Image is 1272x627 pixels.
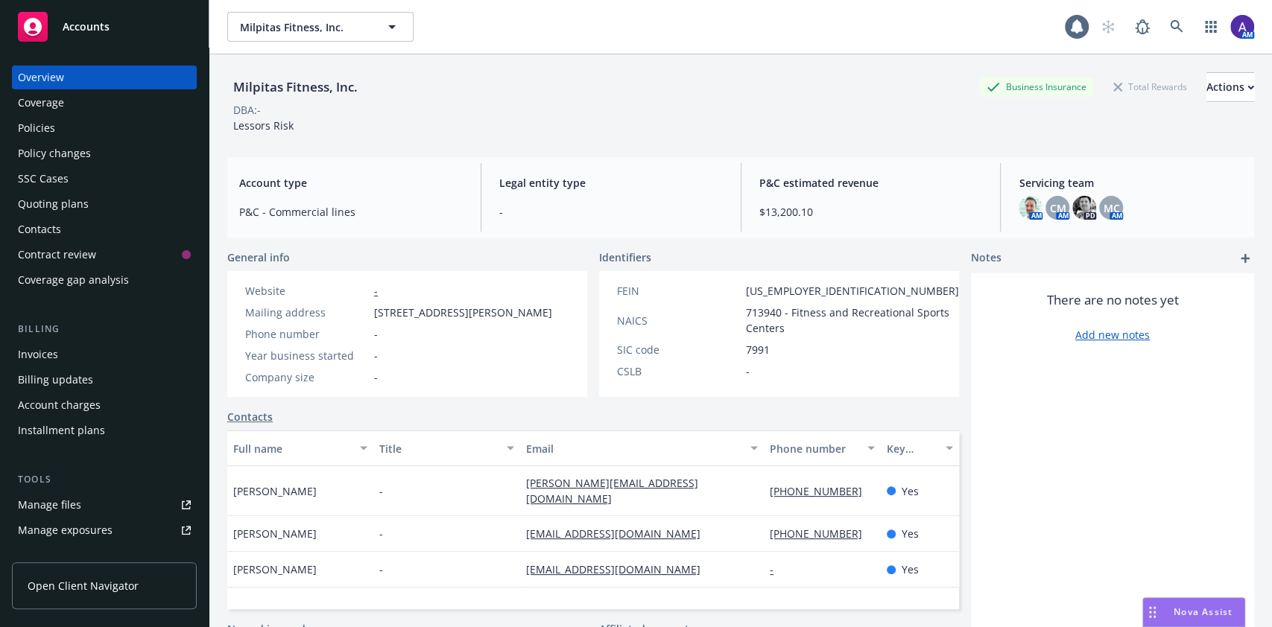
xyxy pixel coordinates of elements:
a: [EMAIL_ADDRESS][DOMAIN_NAME] [526,526,712,541]
button: Actions [1206,72,1254,102]
span: There are no notes yet [1047,291,1179,309]
span: Identifiers [599,249,651,265]
div: Full name [233,441,351,456]
a: Contacts [12,217,197,241]
span: - [374,326,378,342]
a: [PHONE_NUMBER] [770,484,874,498]
a: - [374,284,378,298]
a: Coverage gap analysis [12,268,197,292]
a: Contacts [227,409,273,424]
a: Coverage [12,91,197,115]
a: - [770,562,785,576]
div: Year business started [245,348,368,363]
span: [PERSON_NAME] [233,483,317,499]
a: Account charges [12,393,197,417]
div: Phone number [770,441,858,456]
div: Overview [18,66,64,89]
div: Business Insurance [979,77,1094,96]
div: Installment plans [18,418,105,442]
div: Key contact [887,441,937,456]
div: Quoting plans [18,192,89,216]
div: Contacts [18,217,61,241]
a: Manage certificates [12,544,197,567]
span: Lessors Risk [233,118,294,133]
div: Contract review [18,243,96,267]
div: Total Rewards [1106,77,1195,96]
div: DBA: - [233,102,261,118]
button: Milpitas Fitness, Inc. [227,12,414,42]
a: Overview [12,66,197,89]
img: photo [1019,196,1042,220]
button: Nova Assist [1142,597,1245,627]
div: CSLB [617,363,740,379]
div: Account charges [18,393,101,417]
button: Email [520,430,764,466]
a: [PHONE_NUMBER] [770,526,874,541]
a: Policies [12,116,197,140]
span: P&C - Commercial lines [239,204,463,220]
div: Billing [12,322,197,337]
div: Email [526,441,741,456]
span: - [499,204,723,220]
span: General info [227,249,290,265]
span: - [379,561,383,577]
span: Nova Assist [1174,605,1233,618]
img: photo [1072,196,1096,220]
a: Manage exposures [12,518,197,542]
a: Billing updates [12,368,197,392]
div: Billing updates [18,368,93,392]
div: Milpitas Fitness, Inc. [227,77,364,97]
img: photo [1230,15,1254,39]
div: SIC code [617,342,740,357]
div: Coverage [18,91,64,115]
a: Contract review [12,243,197,267]
span: P&C estimated revenue [759,175,983,191]
button: Key contact [881,430,959,466]
button: Phone number [764,430,881,466]
span: - [746,363,750,379]
span: - [379,526,383,541]
a: Quoting plans [12,192,197,216]
a: SSC Cases [12,167,197,191]
span: [US_EMPLOYER_IDENTIFICATION_NUMBER] [746,283,959,299]
span: 713940 - Fitness and Recreational Sports Centers [746,305,959,336]
div: Manage exposures [18,518,113,542]
div: Mailing address [245,305,368,320]
a: [EMAIL_ADDRESS][DOMAIN_NAME] [526,562,712,576]
span: Accounts [63,21,110,33]
span: MC [1103,200,1119,216]
span: [PERSON_NAME] [233,526,317,541]
span: [STREET_ADDRESS][PERSON_NAME] [374,305,552,320]
a: Add new notes [1075,327,1150,343]
div: Policies [18,116,55,140]
span: Yes [902,483,919,499]
span: Servicing team [1019,175,1242,191]
button: Title [373,430,519,466]
span: Milpitas Fitness, Inc. [240,19,369,35]
span: - [374,369,378,385]
span: - [379,483,383,499]
a: Installment plans [12,418,197,442]
span: Legal entity type [499,175,723,191]
a: Start snowing [1093,12,1123,42]
span: Open Client Navigator [28,578,139,593]
span: Account type [239,175,463,191]
span: Yes [902,561,919,577]
div: Policy changes [18,141,91,165]
span: Yes [902,526,919,541]
button: Full name [227,430,373,466]
a: Search [1162,12,1192,42]
div: Actions [1206,73,1254,101]
span: CM [1049,200,1066,216]
span: [PERSON_NAME] [233,561,317,577]
div: Phone number [245,326,368,342]
a: add [1236,249,1254,267]
span: 7991 [746,342,770,357]
span: Notes [971,249,1002,267]
div: FEIN [617,283,740,299]
a: [PERSON_NAME][EMAIL_ADDRESS][DOMAIN_NAME] [526,476,698,506]
a: Policy changes [12,141,197,165]
a: Report a Bug [1127,12,1157,42]
a: Switch app [1196,12,1226,42]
